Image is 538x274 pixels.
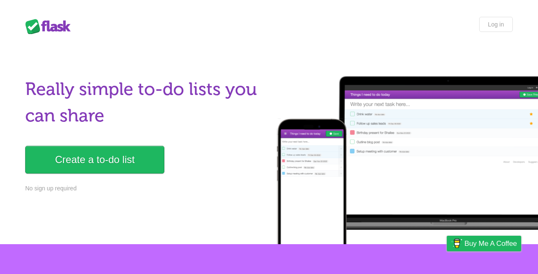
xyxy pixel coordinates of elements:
[25,146,164,174] a: Create a to-do list
[447,236,521,251] a: Buy me a coffee
[25,184,264,193] p: No sign up required
[479,17,513,32] a: Log in
[25,76,264,129] h1: Really simple to-do lists you can share
[464,236,517,251] span: Buy me a coffee
[25,19,76,34] div: Flask Lists
[451,236,462,250] img: Buy me a coffee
